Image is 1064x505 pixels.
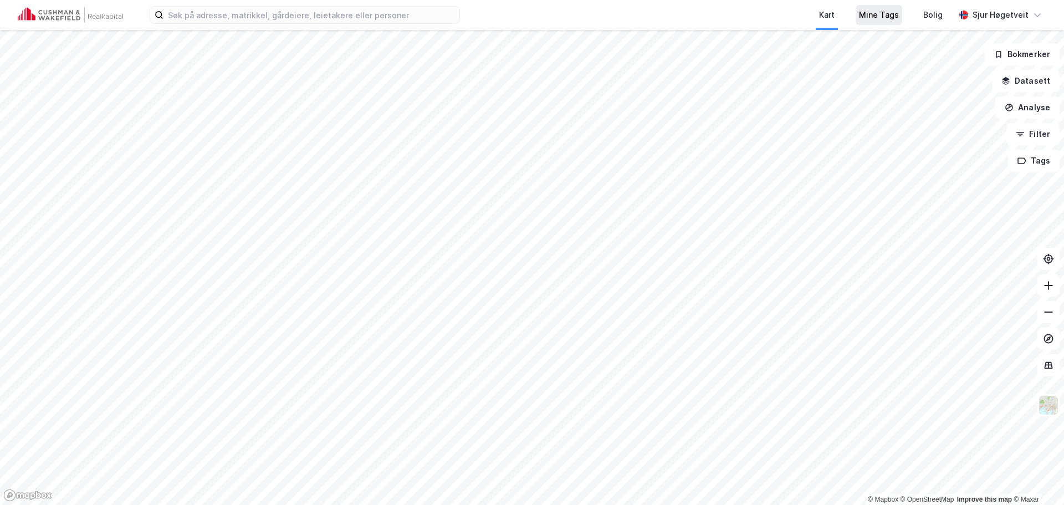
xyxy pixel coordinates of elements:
div: Bolig [923,8,943,22]
div: Kontrollprogram for chat [1009,452,1064,505]
a: Mapbox [868,496,898,503]
button: Filter [1006,123,1060,145]
div: Kart [819,8,835,22]
button: Tags [1008,150,1060,172]
iframe: Chat Widget [1009,452,1064,505]
div: Sjur Høgetveit [973,8,1029,22]
img: Z [1038,395,1059,416]
button: Analyse [995,96,1060,119]
div: Mine Tags [859,8,899,22]
button: Datasett [992,70,1060,92]
button: Bokmerker [985,43,1060,65]
img: cushman-wakefield-realkapital-logo.202ea83816669bd177139c58696a8fa1.svg [18,7,123,23]
a: Mapbox homepage [3,489,52,502]
a: Improve this map [957,496,1012,503]
a: OpenStreetMap [901,496,954,503]
input: Søk på adresse, matrikkel, gårdeiere, leietakere eller personer [163,7,459,23]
